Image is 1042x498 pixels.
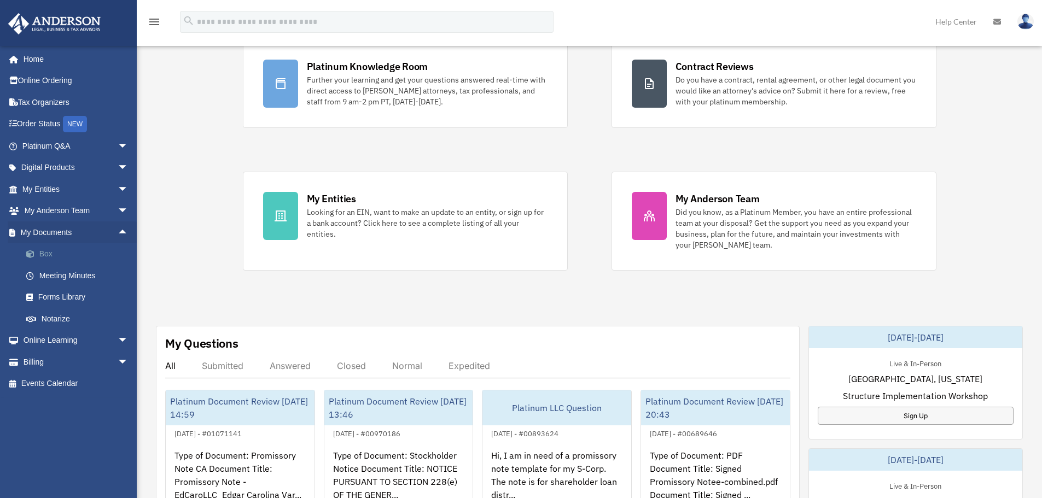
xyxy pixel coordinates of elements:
[8,157,145,179] a: Digital Productsarrow_drop_down
[118,135,139,157] span: arrow_drop_down
[15,243,145,265] a: Box
[8,91,145,113] a: Tax Organizers
[8,70,145,92] a: Online Ordering
[307,192,356,206] div: My Entities
[449,360,490,371] div: Expedited
[676,207,916,250] div: Did you know, as a Platinum Member, you have an entire professional team at your disposal? Get th...
[324,427,409,438] div: [DATE] - #00970186
[392,360,422,371] div: Normal
[8,373,145,395] a: Events Calendar
[166,427,251,438] div: [DATE] - #01071141
[118,221,139,244] span: arrow_drop_up
[118,351,139,373] span: arrow_drop_down
[843,389,988,402] span: Structure Implementation Workshop
[118,157,139,179] span: arrow_drop_down
[612,172,936,271] a: My Anderson Team Did you know, as a Platinum Member, you have an entire professional team at your...
[482,390,631,425] div: Platinum LLC Question
[166,390,315,425] div: Platinum Document Review [DATE] 14:59
[118,178,139,201] span: arrow_drop_down
[118,200,139,222] span: arrow_drop_down
[1017,14,1034,30] img: User Pic
[676,74,916,107] div: Do you have a contract, rental agreement, or other legal document you would like an attorney's ad...
[5,13,104,34] img: Anderson Advisors Platinum Portal
[307,74,548,107] div: Further your learning and get your questions answered real-time with direct access to [PERSON_NAM...
[676,60,754,73] div: Contract Reviews
[148,19,161,28] a: menu
[15,308,145,330] a: Notarize
[307,207,548,239] div: Looking for an EIN, want to make an update to an entity, or sign up for a bank account? Click her...
[8,178,145,200] a: My Entitiesarrow_drop_down
[165,335,238,351] div: My Questions
[641,427,726,438] div: [DATE] - #00689646
[881,357,950,368] div: Live & In-Person
[63,116,87,132] div: NEW
[809,449,1022,471] div: [DATE]-[DATE]
[8,330,145,351] a: Online Learningarrow_drop_down
[8,113,145,136] a: Order StatusNEW
[148,15,161,28] i: menu
[848,372,982,385] span: [GEOGRAPHIC_DATA], [US_STATE]
[641,390,790,425] div: Platinum Document Review [DATE] 20:43
[324,390,473,425] div: Platinum Document Review [DATE] 13:46
[118,330,139,352] span: arrow_drop_down
[8,351,145,373] a: Billingarrow_drop_down
[818,407,1014,425] a: Sign Up
[243,39,568,128] a: Platinum Knowledge Room Further your learning and get your questions answered real-time with dire...
[15,265,145,286] a: Meeting Minutes
[809,326,1022,348] div: [DATE]-[DATE]
[881,479,950,491] div: Live & In-Person
[243,172,568,271] a: My Entities Looking for an EIN, want to make an update to an entity, or sign up for a bank accoun...
[612,39,936,128] a: Contract Reviews Do you have a contract, rental agreement, or other legal document you would like...
[337,360,366,371] div: Closed
[270,360,311,371] div: Answered
[8,48,139,70] a: Home
[15,286,145,308] a: Forms Library
[307,60,428,73] div: Platinum Knowledge Room
[8,135,145,157] a: Platinum Q&Aarrow_drop_down
[165,360,176,371] div: All
[183,15,195,27] i: search
[8,221,145,243] a: My Documentsarrow_drop_up
[482,427,567,438] div: [DATE] - #00893624
[676,192,760,206] div: My Anderson Team
[8,200,145,222] a: My Anderson Teamarrow_drop_down
[202,360,243,371] div: Submitted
